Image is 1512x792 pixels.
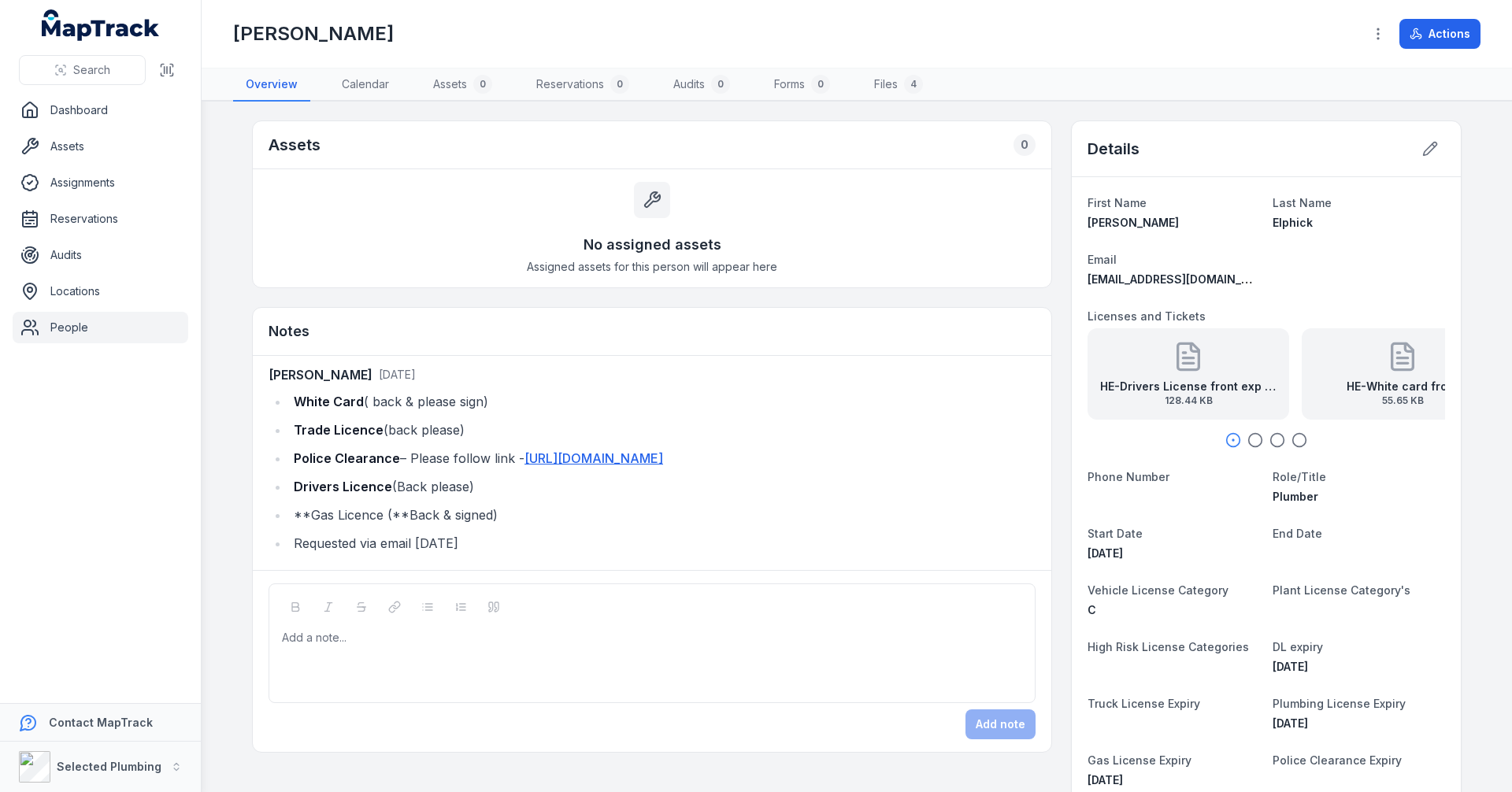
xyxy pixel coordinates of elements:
[289,476,1036,498] li: (Back please)
[584,234,721,256] h3: No assigned assets
[289,447,1036,469] li: – Please follow link -
[294,450,400,466] strong: Police Clearance
[1399,19,1480,49] button: Actions
[1273,716,1308,730] span: [DATE]
[1088,546,1123,560] span: [DATE]
[1273,753,1402,767] span: Police Clearance Expiry
[1273,527,1322,540] span: End Date
[1014,134,1036,156] div: 0
[1088,272,1277,286] span: [EMAIL_ADDRESS][DOMAIN_NAME]
[1088,583,1228,597] span: Vehicle License Category
[1273,697,1406,710] span: Plumbing License Expiry
[1088,697,1200,710] span: Truck License Expiry
[379,368,416,381] time: 8/20/2025, 2:14:16 PM
[711,75,730,94] div: 0
[1100,394,1277,407] span: 128.44 KB
[329,68,402,102] a: Calendar
[862,68,936,102] a: Files4
[294,479,392,494] strong: Drivers Licence
[233,21,394,46] h1: [PERSON_NAME]
[473,75,492,94] div: 0
[1347,394,1458,407] span: 55.65 KB
[1273,583,1410,597] span: Plant License Category's
[1100,379,1277,394] strong: HE-Drivers License front exp [DATE]
[1273,490,1318,503] span: Plumber
[1088,309,1206,323] span: Licenses and Tickets
[269,134,321,156] h2: Assets
[1088,603,1096,616] span: C
[57,760,161,773] strong: Selected Plumbing
[524,68,642,102] a: Reservations0
[49,716,153,729] strong: Contact MapTrack
[1088,773,1123,786] span: [DATE]
[269,320,309,342] h3: Notes
[13,203,188,235] a: Reservations
[1273,660,1308,673] span: [DATE]
[524,450,663,466] a: [URL][DOMAIN_NAME]
[1088,216,1179,229] span: [PERSON_NAME]
[1088,196,1147,209] span: First Name
[1088,470,1169,483] span: Phone Number
[73,62,110,78] span: Search
[379,368,416,381] span: [DATE]
[1273,470,1326,483] span: Role/Title
[1273,196,1332,209] span: Last Name
[269,365,372,384] strong: [PERSON_NAME]
[13,167,188,198] a: Assignments
[294,422,384,438] strong: Trade Licence
[421,68,505,102] a: Assets0
[1088,753,1191,767] span: Gas License Expiry
[811,75,830,94] div: 0
[1088,773,1123,786] time: 5/21/2026, 12:00:00 AM
[233,68,310,102] a: Overview
[1088,640,1249,653] span: High Risk License Categories
[527,259,777,275] span: Assigned assets for this person will appear here
[904,75,923,94] div: 4
[42,9,160,41] a: MapTrack
[13,94,188,126] a: Dashboard
[1088,546,1123,560] time: 8/6/2025, 12:00:00 AM
[289,419,1036,441] li: (back please)
[661,68,743,102] a: Audits0
[610,75,629,94] div: 0
[289,390,1036,413] li: ( back & please sign)
[294,394,364,409] strong: White Card
[1273,216,1313,229] span: Elphick
[13,131,188,162] a: Assets
[13,276,188,307] a: Locations
[1273,640,1323,653] span: DL expiry
[13,239,188,271] a: Audits
[13,312,188,343] a: People
[1273,716,1308,730] time: 12/10/2027, 12:00:00 AM
[289,532,1036,554] li: Requested via email [DATE]
[1088,527,1143,540] span: Start Date
[1088,138,1140,160] h2: Details
[289,504,1036,526] li: **Gas Licence (**Back & signed)
[19,55,146,85] button: Search
[1088,253,1117,266] span: Email
[1347,379,1458,394] strong: HE-White card front
[762,68,843,102] a: Forms0
[1273,660,1308,673] time: 5/11/2030, 12:00:00 AM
